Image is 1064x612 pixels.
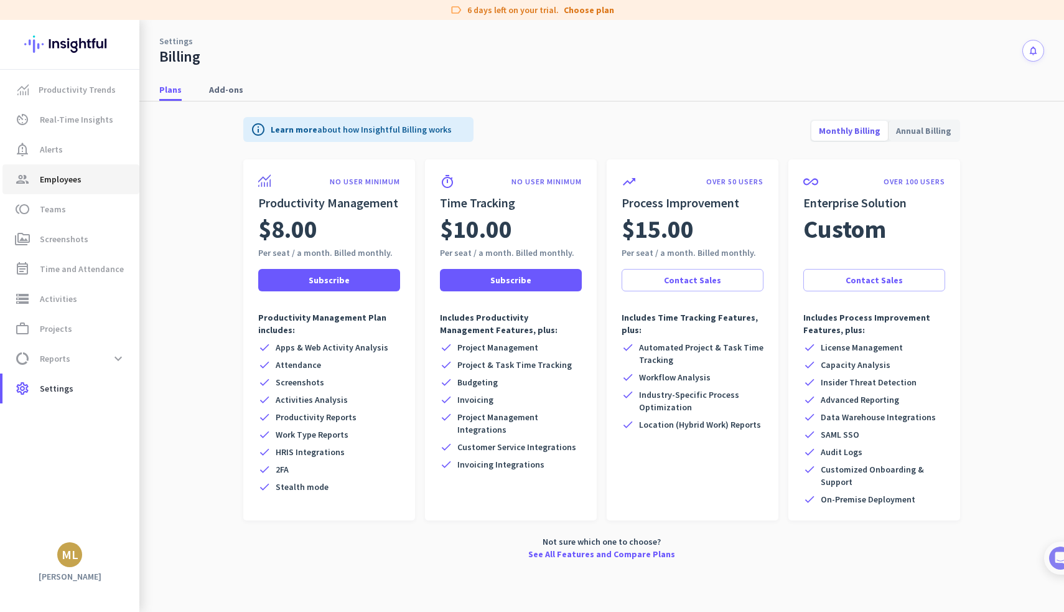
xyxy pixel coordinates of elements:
i: check [440,359,452,371]
i: check [622,341,634,354]
span: Invoicing Integrations [457,458,544,471]
i: perm_media [15,232,30,247]
i: check [803,359,816,371]
a: event_noteTime and Attendance [2,254,139,284]
span: Audit Logs [821,446,862,458]
span: Productivity Trends [39,82,116,97]
a: perm_mediaScreenshots [2,224,139,254]
button: Mark as completed [48,350,144,363]
span: Productivity Reports [276,411,357,423]
i: check [440,376,452,388]
i: group [15,172,30,187]
div: Close [218,5,241,27]
a: See All Features and Compare Plans [528,548,675,560]
i: check [803,411,816,423]
img: menu-item [17,84,29,95]
i: check [803,341,816,354]
h2: Productivity Management [258,194,400,212]
i: check [440,441,452,453]
a: Learn more [271,124,317,135]
span: Stealth mode [276,481,329,493]
div: Add employees [48,217,211,229]
button: Contact Sales [622,269,763,291]
i: check [803,393,816,406]
span: Workflow Analysis [639,371,711,384]
span: Home [18,420,44,428]
span: Add-ons [209,83,243,96]
i: event_note [15,261,30,276]
span: SAML SSO [821,428,859,441]
i: check [622,371,634,384]
span: Plans [159,83,182,96]
i: check [622,418,634,431]
i: label [450,4,462,16]
i: check [258,393,271,406]
span: Capacity Analysis [821,359,890,371]
i: check [803,463,816,476]
span: Alerts [40,142,63,157]
a: Show me how [48,299,136,324]
span: Customer Service Integrations [457,441,576,453]
button: Help [124,388,187,438]
span: Activities Analysis [276,393,348,406]
div: Per seat / a month. Billed monthly. [622,247,763,259]
span: Subscribe [490,274,531,286]
i: toll [15,202,30,217]
p: NO USER MINIMUM [330,177,400,187]
i: check [258,463,271,476]
span: Teams [40,202,66,217]
div: 1Add employees [23,212,226,232]
span: Custom [803,212,886,247]
img: Insightful logo [24,20,115,68]
div: Per seat / a month. Billed monthly. [440,247,582,259]
p: 4 steps [12,164,44,177]
span: Not sure which one to choose? [543,535,661,548]
span: Employees [40,172,82,187]
div: ML [62,548,78,561]
a: Settings [159,35,193,47]
span: Location (Hybrid Work) Reports [639,418,761,431]
i: check [803,446,816,458]
a: settingsSettings [2,374,139,403]
a: av_timerReal-Time Insights [2,105,139,134]
h2: Process Improvement [622,194,763,212]
button: notifications [1022,40,1044,62]
span: Customized Onboarding & Support [821,463,945,488]
span: Screenshots [40,232,88,247]
p: Includes Productivity Management Features, plus: [440,311,582,336]
i: settings [15,381,30,396]
p: NO USER MINIMUM [511,177,582,187]
img: Profile image for Tamara [44,130,64,150]
span: Invoicing [457,393,493,406]
i: trending_up [622,174,637,189]
div: Per seat / a month. Billed monthly. [258,247,400,259]
i: check [258,481,271,493]
p: OVER 100 USERS [884,177,945,187]
a: work_outlineProjects [2,314,139,344]
span: Subscribe [309,274,350,286]
span: Tasks [204,420,231,428]
span: Activities [40,291,77,306]
i: all_inclusive [803,174,818,189]
button: Subscribe [440,269,582,291]
span: Projects [40,321,72,336]
span: Real-Time Insights [40,112,113,127]
span: Budgeting [457,376,498,388]
span: Time and Attendance [40,261,124,276]
button: Contact Sales [803,269,945,291]
div: It's time to add your employees! This is crucial since Insightful will start collecting their act... [48,237,217,290]
a: Choose plan [564,4,614,16]
p: Includes Process Improvement Features, plus: [803,311,945,336]
h2: Time Tracking [440,194,582,212]
span: Screenshots [276,376,324,388]
span: 2FA [276,463,289,476]
span: License Management [821,341,903,354]
a: data_usageReportsexpand_more [2,344,139,374]
i: work_outline [15,321,30,336]
div: [PERSON_NAME] from Insightful [69,134,205,146]
h1: Tasks [106,6,146,27]
span: Project & Task Time Tracking [457,359,572,371]
span: Attendance [276,359,321,371]
i: check [258,446,271,458]
span: Apps & Web Activity Analysis [276,341,388,354]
